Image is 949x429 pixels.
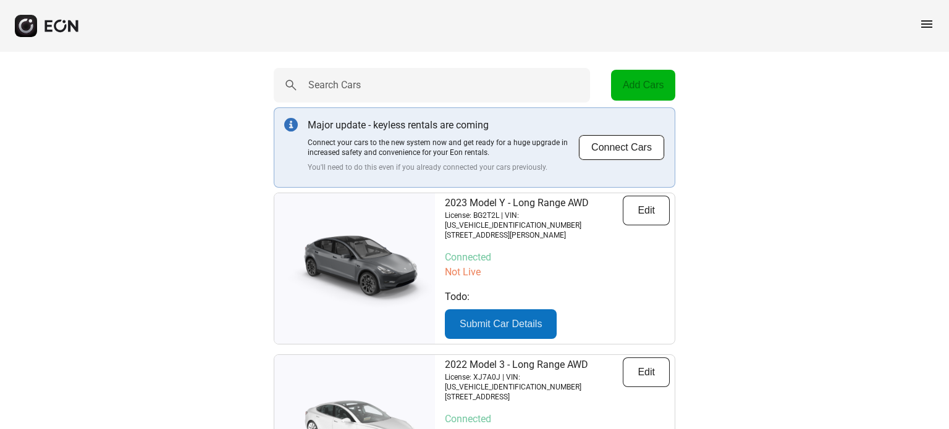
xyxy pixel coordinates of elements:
[578,135,665,160] button: Connect Cars
[445,250,670,265] p: Connected
[445,289,670,304] p: Todo:
[308,138,578,157] p: Connect your cars to the new system now and get ready for a huge upgrade in increased safety and ...
[445,357,623,372] p: 2022 Model 3 - Long Range AWD
[445,265,670,280] p: Not Live
[445,210,623,230] p: License: BG2T2L | VIN: [US_VEHICLE_IDENTIFICATION_NUMBER]
[445,412,670,427] p: Connected
[623,196,670,225] button: Edit
[308,78,361,93] label: Search Cars
[445,230,623,240] p: [STREET_ADDRESS][PERSON_NAME]
[919,17,934,31] span: menu
[445,392,623,402] p: [STREET_ADDRESS]
[274,228,435,309] img: car
[623,357,670,387] button: Edit
[445,309,557,339] button: Submit Car Details
[445,196,623,210] p: 2023 Model Y - Long Range AWD
[308,118,578,133] p: Major update - keyless rentals are coming
[284,118,298,131] img: info
[308,162,578,172] p: You'll need to do this even if you already connected your cars previously.
[445,372,623,392] p: License: XJ7A0J | VIN: [US_VEHICLE_IDENTIFICATION_NUMBER]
